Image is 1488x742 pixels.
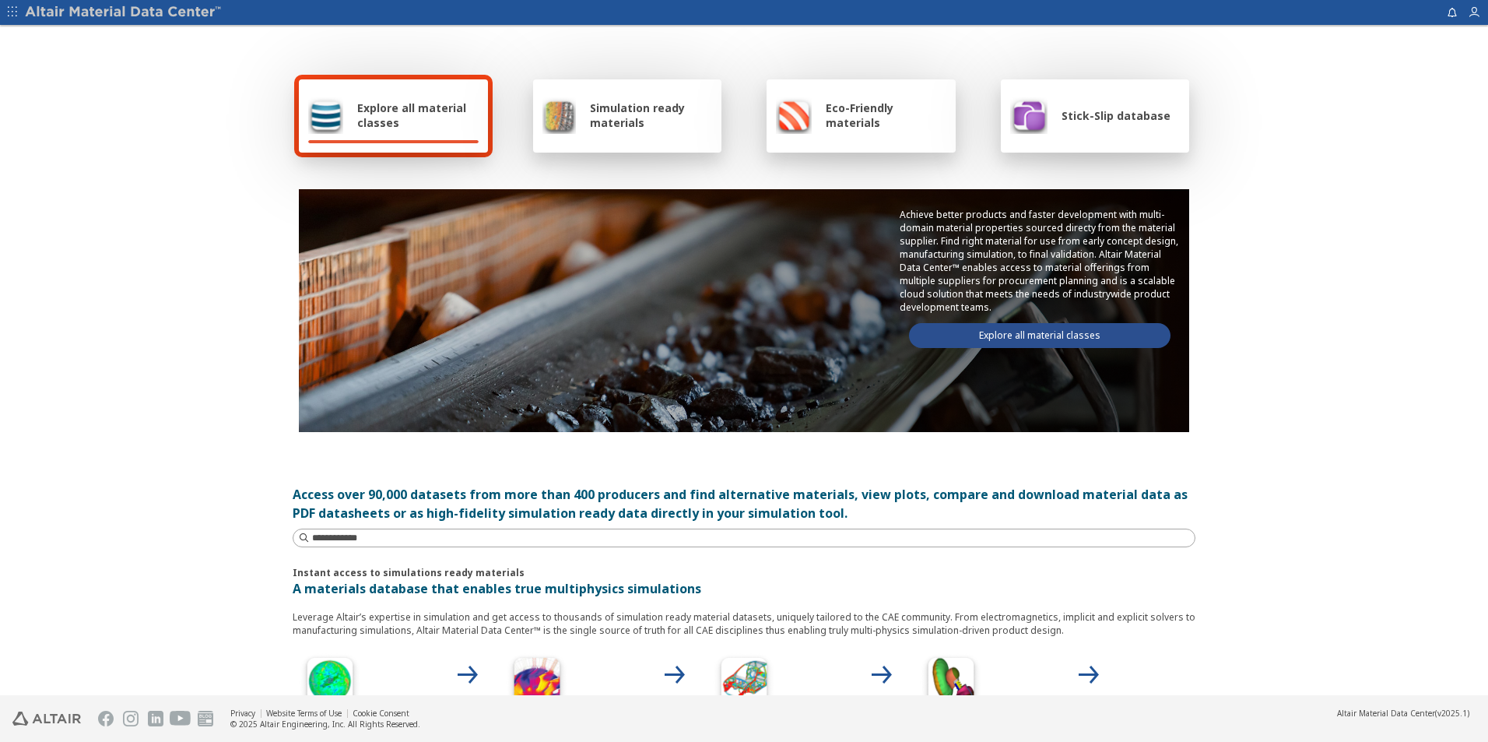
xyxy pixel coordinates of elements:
img: Eco-Friendly materials [776,97,812,134]
p: A materials database that enables true multiphysics simulations [293,579,1195,598]
a: Privacy [230,708,255,719]
img: Altair Material Data Center [25,5,223,20]
img: Explore all material classes [308,97,343,134]
a: Cookie Consent [353,708,409,719]
span: Stick-Slip database [1062,108,1170,123]
span: Simulation ready materials [590,100,712,130]
img: Altair Engineering [12,712,81,726]
p: Leverage Altair’s expertise in simulation and get access to thousands of simulation ready materia... [293,610,1195,637]
p: Achieve better products and faster development with multi-domain material properties sourced dire... [900,208,1180,314]
div: (v2025.1) [1337,708,1469,719]
img: Stick-Slip database [1010,97,1048,134]
span: Explore all material classes [357,100,479,130]
a: Explore all material classes [909,323,1170,348]
img: High Frequency Icon [299,652,361,715]
img: Simulation ready materials [542,97,576,134]
span: Altair Material Data Center [1337,708,1435,719]
img: Crash Analyses Icon [920,652,982,715]
span: Eco-Friendly materials [826,100,946,130]
a: Website Terms of Use [266,708,342,719]
div: © 2025 Altair Engineering, Inc. All Rights Reserved. [230,719,420,730]
p: Instant access to simulations ready materials [293,566,1195,579]
div: Access over 90,000 datasets from more than 400 producers and find alternative materials, view plo... [293,485,1195,522]
img: Structural Analyses Icon [713,652,775,715]
img: Low Frequency Icon [506,652,568,715]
